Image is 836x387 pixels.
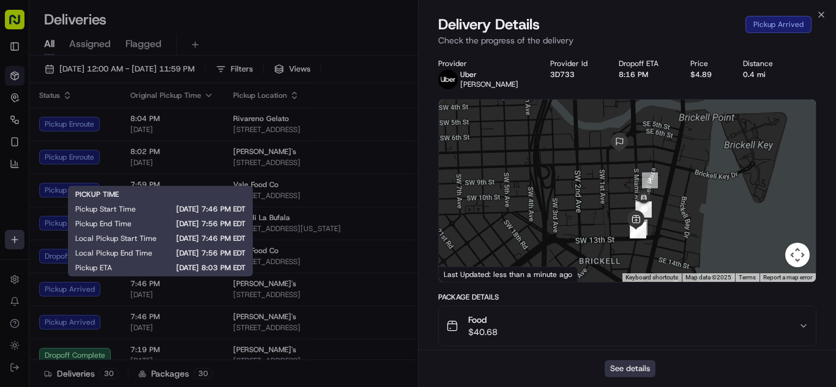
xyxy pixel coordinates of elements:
div: Price [690,59,724,68]
span: Local Pickup Start Time [75,234,157,243]
button: Keyboard shortcuts [625,273,678,282]
div: 💻 [103,179,113,188]
p: Uber [460,70,518,79]
img: uber-new-logo.jpeg [438,70,458,89]
div: 6 [630,223,646,238]
span: API Documentation [116,177,196,190]
span: [DATE] 7:46 PM EDT [176,234,245,243]
span: Food [468,314,498,326]
div: Provider Id [550,59,600,68]
a: 📗Knowledge Base [7,172,99,194]
a: Powered byPylon [86,207,148,216]
button: Map camera controls [785,243,810,267]
a: 💻API Documentation [99,172,201,194]
span: [PERSON_NAME] [460,79,518,89]
span: Pylon [122,207,148,216]
div: 8:16 PM [619,70,671,79]
div: 0.4 mi [743,70,785,79]
div: We're available if you need us! [42,129,155,139]
span: Pickup Start Time [75,204,136,214]
span: $40.68 [468,326,498,338]
button: 3D733 [550,70,575,79]
div: 📗 [12,179,22,188]
span: [DATE] 7:56 PM EDT [151,219,245,229]
img: 1736555255976-a54dd68f-1ca7-489b-9aae-adbdc363a1c4 [12,117,34,139]
input: Got a question? Start typing here... [32,79,220,92]
img: Nash [12,12,37,37]
button: Food$40.68 [439,306,816,345]
span: Pickup End Time [75,219,132,229]
div: Package Details [438,292,816,302]
div: 10 [636,201,652,217]
a: Open this area in Google Maps (opens a new window) [442,266,482,282]
p: Check the progress of the delivery [438,34,816,46]
a: Terms (opens in new tab) [739,274,756,281]
span: Local Pickup End Time [75,248,152,258]
span: Pickup ETA [75,263,112,273]
span: [DATE] 7:46 PM EDT [155,204,245,214]
img: Google [442,266,482,282]
span: [DATE] 7:56 PM EDT [172,248,245,258]
div: Distance [743,59,785,68]
div: $4.89 [690,70,724,79]
div: Dropoff ETA [619,59,671,68]
span: Delivery Details [438,15,540,34]
button: See details [605,360,655,377]
span: PICKUP TIME [75,190,119,199]
div: Start new chat [42,117,201,129]
a: Report a map error [763,274,812,281]
div: Last Updated: less than a minute ago [439,267,578,282]
div: 8 [635,202,651,218]
span: [DATE] 8:03 PM EDT [132,263,245,273]
button: Start new chat [208,120,223,135]
p: Welcome 👋 [12,49,223,68]
span: Map data ©2025 [685,274,731,281]
div: 1 [642,172,658,188]
div: Provider [438,59,531,68]
span: Knowledge Base [24,177,94,190]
